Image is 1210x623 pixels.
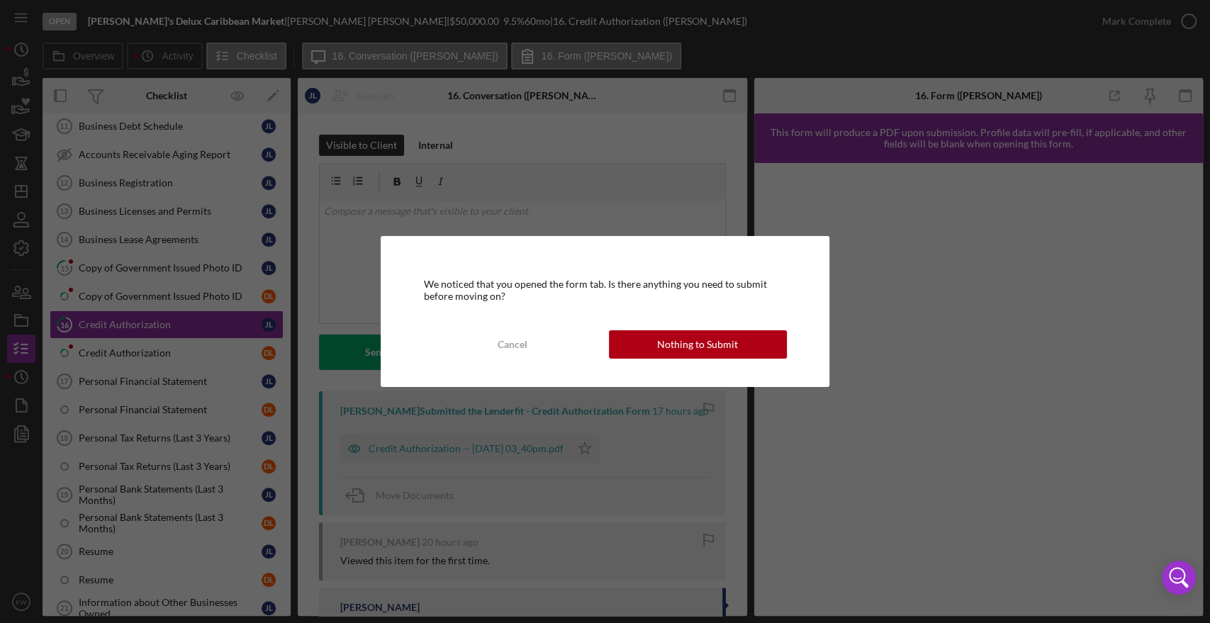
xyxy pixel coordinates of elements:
div: Nothing to Submit [657,330,738,359]
div: Cancel [498,330,527,359]
button: Nothing to Submit [609,330,787,359]
button: Cancel [423,330,601,359]
div: Open Intercom Messenger [1162,561,1196,595]
div: We noticed that you opened the form tab. Is there anything you need to submit before moving on? [423,279,786,301]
